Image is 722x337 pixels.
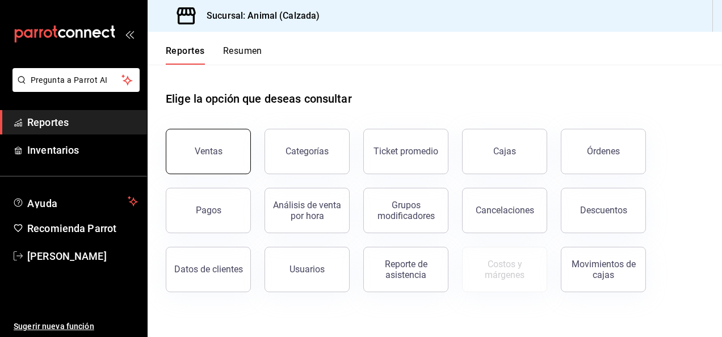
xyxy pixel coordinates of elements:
button: Análisis de venta por hora [265,188,350,233]
button: Cancelaciones [462,188,547,233]
button: Movimientos de cajas [561,247,646,292]
button: Categorías [265,129,350,174]
div: Movimientos de cajas [568,259,639,280]
div: Descuentos [580,205,627,216]
button: Órdenes [561,129,646,174]
div: Cajas [493,146,516,157]
button: Reporte de asistencia [363,247,448,292]
h1: Elige la opción que deseas consultar [166,90,352,107]
button: Ticket promedio [363,129,448,174]
button: Ventas [166,129,251,174]
font: Recomienda Parrot [27,222,116,234]
button: Datos de clientes [166,247,251,292]
button: Pregunta a Parrot AI [12,68,140,92]
button: Grupos modificadores [363,188,448,233]
button: Contrata inventarios para ver este reporte [462,247,547,292]
div: Grupos modificadores [371,200,441,221]
button: Resumen [223,45,262,65]
div: Análisis de venta por hora [272,200,342,221]
button: Pagos [166,188,251,233]
a: Pregunta a Parrot AI [8,82,140,94]
span: Pregunta a Parrot AI [31,74,122,86]
span: Ayuda [27,195,123,208]
font: [PERSON_NAME] [27,250,107,262]
font: Reportes [166,45,205,57]
h3: Sucursal: Animal (Calzada) [198,9,320,23]
button: Cajas [462,129,547,174]
div: Datos de clientes [174,264,243,275]
div: Usuarios [289,264,325,275]
font: Reportes [27,116,69,128]
div: Reporte de asistencia [371,259,441,280]
div: Costos y márgenes [469,259,540,280]
div: Pestañas de navegación [166,45,262,65]
button: open_drawer_menu [125,30,134,39]
button: Descuentos [561,188,646,233]
div: Cancelaciones [476,205,534,216]
button: Usuarios [265,247,350,292]
div: Categorías [286,146,329,157]
font: Sugerir nueva función [14,322,94,331]
div: Ventas [195,146,223,157]
div: Pagos [196,205,221,216]
div: Órdenes [587,146,620,157]
font: Inventarios [27,144,79,156]
div: Ticket promedio [373,146,438,157]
